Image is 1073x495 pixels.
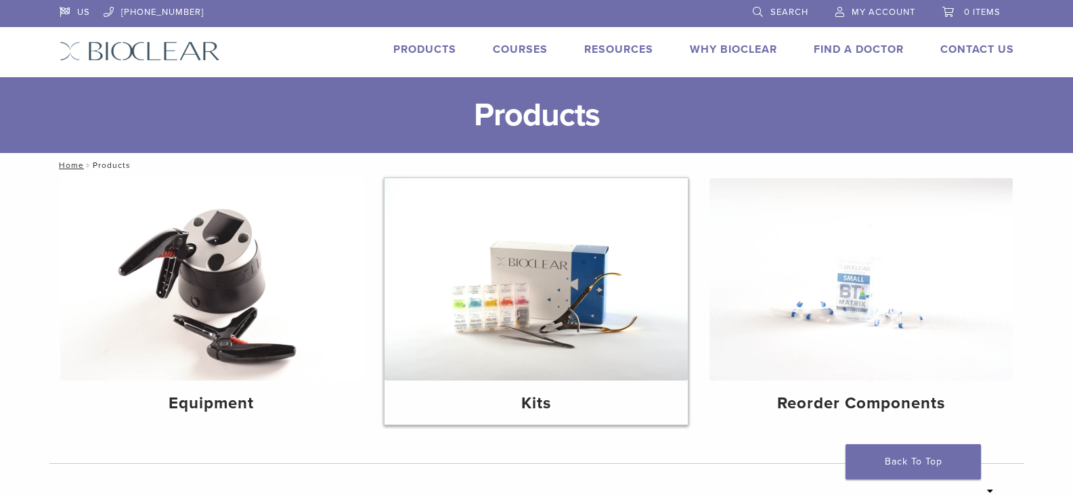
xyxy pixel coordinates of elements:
[690,43,777,56] a: Why Bioclear
[60,41,220,61] img: Bioclear
[393,43,456,56] a: Products
[60,178,364,381] img: Equipment
[49,153,1024,177] nav: Products
[720,391,1002,416] h4: Reorder Components
[814,43,904,56] a: Find A Doctor
[493,43,548,56] a: Courses
[55,160,84,170] a: Home
[385,178,688,381] img: Kits
[385,178,688,425] a: Kits
[584,43,653,56] a: Resources
[71,391,353,416] h4: Equipment
[84,162,93,169] span: /
[395,391,677,416] h4: Kits
[852,7,915,18] span: My Account
[709,178,1013,425] a: Reorder Components
[846,444,981,479] a: Back To Top
[709,178,1013,381] img: Reorder Components
[60,178,364,425] a: Equipment
[770,7,808,18] span: Search
[940,43,1014,56] a: Contact Us
[964,7,1001,18] span: 0 items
